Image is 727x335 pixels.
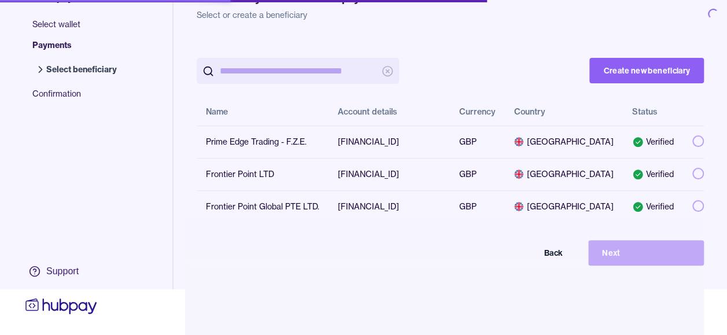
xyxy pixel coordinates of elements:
input: search [220,58,376,84]
div: Support [46,265,79,278]
td: GBP [450,126,505,158]
span: Select wallet [32,19,128,39]
th: Currency [450,98,505,126]
div: Verified [632,168,674,180]
span: Payments [32,39,128,60]
span: Select beneficiary [46,64,117,75]
p: Select or create a beneficiary [197,9,704,21]
button: Back [461,240,577,266]
div: Frontier Point LTD [206,168,319,180]
div: Prime Edge Trading - F.Z.E. [206,136,319,148]
span: Confirmation [32,88,128,109]
div: Verified [632,201,674,212]
span: [GEOGRAPHIC_DATA] [514,201,614,212]
div: Frontier Point Global PTE LTD. [206,201,319,212]
span: [GEOGRAPHIC_DATA] [514,136,614,148]
td: [FINANCIAL_ID] [329,126,450,158]
td: GBP [450,190,505,223]
div: Verified [632,136,674,148]
td: GBP [450,158,505,190]
th: Name [197,98,329,126]
td: [FINANCIAL_ID] [329,190,450,223]
th: Status [623,98,683,126]
th: Country [505,98,623,126]
button: Create new beneficiary [589,58,704,83]
th: Account details [329,98,450,126]
td: [FINANCIAL_ID] [329,158,450,190]
span: [GEOGRAPHIC_DATA] [514,168,614,180]
a: Support [23,259,99,284]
